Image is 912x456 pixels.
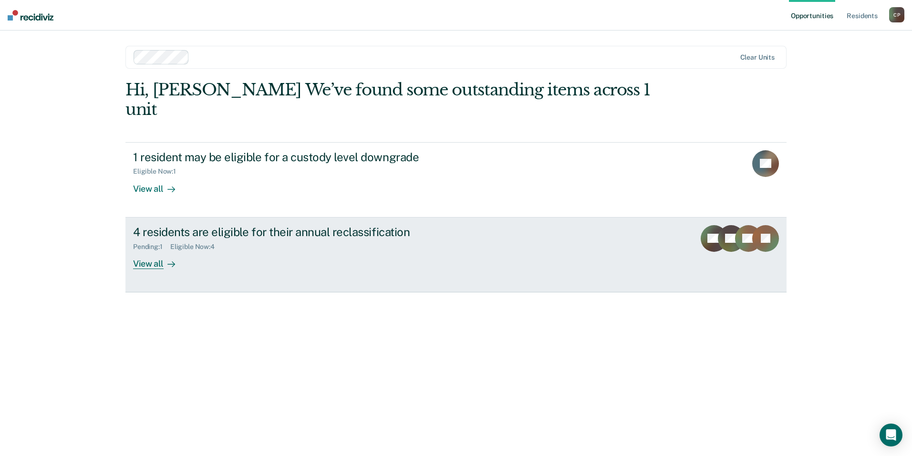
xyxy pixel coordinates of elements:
[133,243,170,251] div: Pending : 1
[133,176,187,194] div: View all
[170,243,222,251] div: Eligible Now : 4
[889,7,904,22] button: CP
[133,167,184,176] div: Eligible Now : 1
[133,250,187,269] div: View all
[880,424,902,446] div: Open Intercom Messenger
[125,142,787,218] a: 1 resident may be eligible for a custody level downgradeEligible Now:1View all
[889,7,904,22] div: C P
[8,10,53,21] img: Recidiviz
[133,225,468,239] div: 4 residents are eligible for their annual reclassification
[133,150,468,164] div: 1 resident may be eligible for a custody level downgrade
[125,218,787,292] a: 4 residents are eligible for their annual reclassificationPending:1Eligible Now:4View all
[740,53,775,62] div: Clear units
[125,80,654,119] div: Hi, [PERSON_NAME] We’ve found some outstanding items across 1 unit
